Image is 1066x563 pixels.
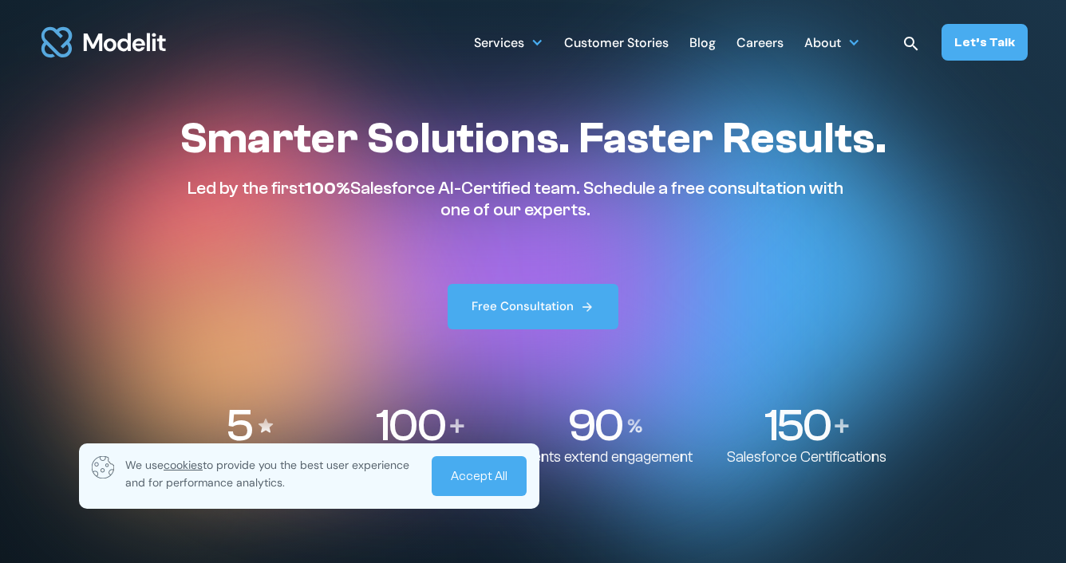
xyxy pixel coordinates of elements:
a: Let’s Talk [942,24,1028,61]
div: Blog [689,29,716,60]
img: Percentage [627,419,643,433]
img: modelit logo [38,18,169,67]
h1: Smarter Solutions. Faster Results. [180,112,886,165]
p: 90 [567,403,622,448]
p: Salesforce Certifications [727,448,886,467]
p: 150 [764,403,831,448]
img: arrow right [580,300,594,314]
span: 100% [305,178,350,199]
div: Careers [736,29,784,60]
div: Services [474,29,524,60]
p: Led by the first Salesforce AI-Certified team. Schedule a free consultation with one of our experts. [180,178,851,220]
div: Customer Stories [564,29,669,60]
a: Customer Stories [564,26,669,57]
a: Careers [736,26,784,57]
div: About [804,26,860,57]
a: Blog [689,26,716,57]
a: Free Consultation [448,284,618,329]
img: Plus [835,419,849,433]
span: cookies [164,458,203,472]
div: Let’s Talk [954,33,1015,51]
img: Plus [450,419,464,433]
p: Clients extend engagement [518,448,693,467]
div: Free Consultation [472,298,574,315]
div: About [804,29,841,60]
p: 5 [226,403,251,448]
a: Accept All [432,456,527,496]
p: 100 [376,403,445,448]
p: We use to provide you the best user experience and for performance analytics. [125,456,420,491]
img: Stars [256,416,275,435]
a: home [38,18,169,67]
div: Services [474,26,543,57]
